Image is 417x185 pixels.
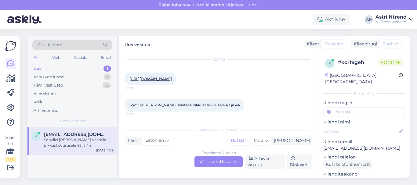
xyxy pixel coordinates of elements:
[44,137,114,148] div: Sooviks [PERSON_NAME] sisetalla pikkust suurusele 43 ja 44
[194,156,243,167] div: Võta vestlus üle
[228,136,250,145] div: Russian
[34,91,56,97] div: AI Assistent
[245,2,259,8] span: Luba
[129,76,172,81] a: [URL][DOMAIN_NAME]
[103,82,111,88] div: 6
[38,42,62,48] span: Otsi kliente
[313,14,350,25] div: Aktiivne
[325,41,343,47] span: Estonian
[103,66,111,72] div: 1
[125,127,312,133] div: Valige keel ja vastake
[34,82,63,88] div: Tiimi vestlused
[58,118,87,124] span: Uued vestlused
[103,74,111,80] div: 1
[338,59,378,66] div: # kor19geh
[34,99,42,105] div: Kõik
[287,155,312,169] div: Blokeeri
[125,137,140,144] div: Klient
[127,86,150,90] span: 11:19
[51,54,62,62] div: Web
[73,54,88,62] div: Socials
[375,15,413,24] a: Astri NtrendN-Trend website
[44,132,107,137] span: kaire.muursepp@gmail.com
[5,41,16,51] img: Askly Logo
[364,15,373,24] div: AN
[125,40,150,48] label: Uus vestlus
[245,155,285,169] div: Arhiveeri vestlus
[323,171,405,177] p: Klienditeekond
[378,59,403,66] span: Online
[323,139,405,145] p: Kliendi email
[127,112,150,116] span: 11:19
[325,72,399,85] div: [GEOGRAPHIC_DATA], [GEOGRAPHIC_DATA]
[34,108,59,114] div: Arhiveeritud
[375,15,407,20] div: Astri Ntrend
[201,150,236,156] div: Estonian to Russian
[254,137,263,143] span: Muu
[34,134,37,138] span: k
[323,107,405,116] input: Lisa tag
[323,145,405,151] p: [EMAIL_ADDRESS][DOMAIN_NAME]
[34,74,64,80] div: Minu vestlused
[145,137,164,144] span: Estonian
[323,91,405,96] div: Kliendi info
[328,61,331,66] span: k
[32,54,39,62] div: All
[5,157,16,162] div: 2 / 3
[323,119,405,125] p: Kliendi nimi
[324,128,398,135] input: Lisa nimi
[304,41,319,47] div: Klient
[323,160,372,169] div: Küsi telefoninumbrit
[383,41,398,47] span: English
[129,103,240,107] span: Sooviks [PERSON_NAME] sisetalla pikkust suurusele 43 ja 44
[34,66,42,72] div: Uus
[5,135,16,162] div: Vaata siia
[100,54,112,62] div: Email
[323,154,405,160] p: Kliendi telefon
[125,57,312,62] div: [DATE]
[375,20,407,24] div: N-Trend website
[271,137,310,144] div: [PERSON_NAME]
[323,100,405,106] p: Kliendi tag'id
[96,148,114,153] div: [DATE] 11:19
[351,41,377,47] div: Klienditugi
